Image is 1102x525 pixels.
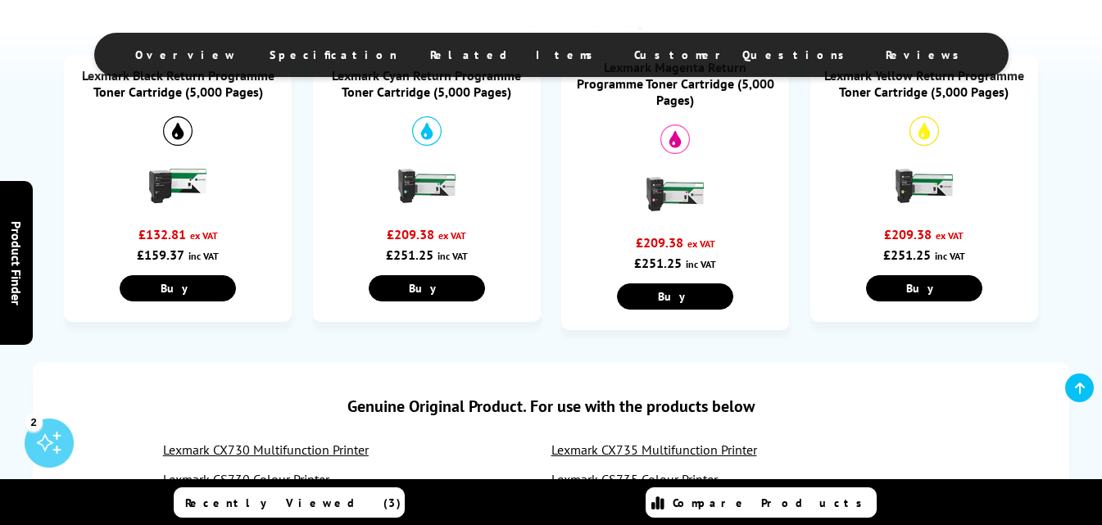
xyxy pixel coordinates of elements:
span: Specification [270,48,397,62]
span: Buy [658,289,693,304]
div: £209.38 [823,226,1026,242]
a: Lexmark CS735 Colour Printer [551,471,718,487]
img: Lexmark Black Return Programme Toner Cartridge (5,000 Pages) [149,157,206,215]
span: Compare Products [673,496,871,510]
img: Lexmark Yellow Return Programme Toner Cartridge (5,000 Pages) [896,157,953,215]
img: Lexmark Magenta Return Programme Toner Cartridge (5,000 Pages) [646,165,704,223]
span: Overview [135,48,237,62]
img: Lexmark Cyan Return Programme Toner Cartridge (5,000 Pages) [398,157,456,215]
a: Lexmark CX735 Multifunction Printer [551,441,757,458]
span: inc VAT [188,250,219,262]
a: Lexmark CX730 Multifunction Printer [163,441,369,458]
span: ex VAT [190,229,218,242]
span: inc VAT [438,250,468,262]
span: ex VAT [936,229,964,242]
span: ex VAT [687,238,715,250]
a: Compare Products [646,487,877,518]
div: £251.25 [574,255,777,271]
span: Recently Viewed (3) [185,496,401,510]
span: Product Finder [8,220,25,305]
span: Buy [409,281,444,296]
span: Reviews [886,48,968,62]
a: Lexmark CS730 Colour Printer [163,471,329,487]
span: Buy [906,281,941,296]
span: ex VAT [438,229,466,242]
div: Genuine Original Product. For use with the products below [49,379,1052,433]
img: Magenta [660,124,690,154]
div: £132.81 [76,226,279,242]
img: Yellow [909,116,939,146]
img: Black [163,116,193,146]
div: £159.37 [76,247,279,263]
div: £209.38 [574,234,777,251]
span: Buy [161,281,196,296]
span: inc VAT [686,258,716,270]
a: Recently Viewed (3) [174,487,405,518]
span: inc VAT [935,250,965,262]
div: £209.38 [325,226,528,242]
div: £251.25 [325,247,528,263]
img: Cyan [412,116,442,146]
span: Related Items [430,48,601,62]
span: Customer Questions [634,48,853,62]
div: £251.25 [823,247,1026,263]
div: 2 [25,413,43,431]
